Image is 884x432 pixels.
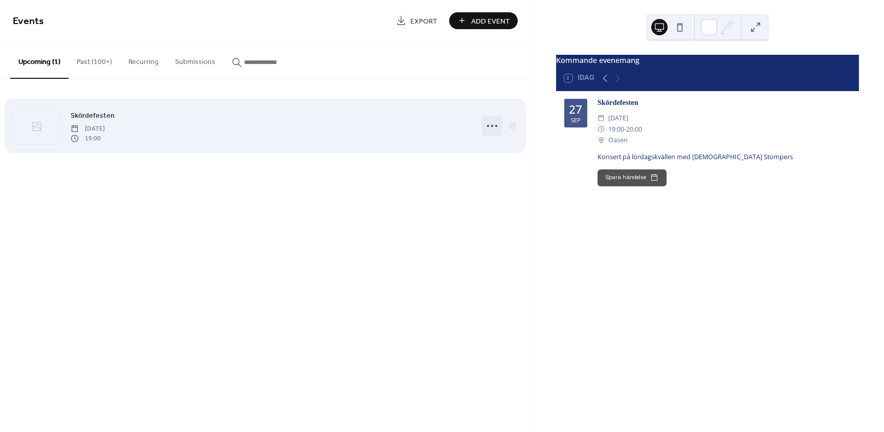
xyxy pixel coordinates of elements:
div: 27 [569,104,582,116]
button: Recurring [120,41,167,78]
button: Past (100+) [69,41,120,78]
span: [DATE] [608,113,628,123]
a: Export [388,12,445,29]
button: Submissions [167,41,224,78]
span: Oasen [608,135,628,145]
span: Add Event [471,16,510,27]
button: Spara händelse [598,169,667,186]
span: [DATE] [71,124,105,134]
span: 20:00 [626,124,642,135]
button: Add Event [449,12,518,29]
div: ​ [598,113,605,123]
button: Upcoming (1) [10,41,69,79]
span: 19:00 [608,124,624,135]
span: - [624,124,626,135]
span: Events [13,11,44,31]
div: sep [571,117,581,123]
div: Skördefesten [598,97,851,109]
div: ​ [598,135,605,145]
div: Konsert på lördagskvällen med [DEMOGRAPHIC_DATA] Stompers [598,153,851,162]
a: Skördefesten [71,110,115,121]
div: ​ [598,124,605,135]
span: Skördefesten [71,111,115,121]
div: Kommande evenemang [556,55,859,66]
span: 19:00 [71,134,105,143]
span: Export [410,16,437,27]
